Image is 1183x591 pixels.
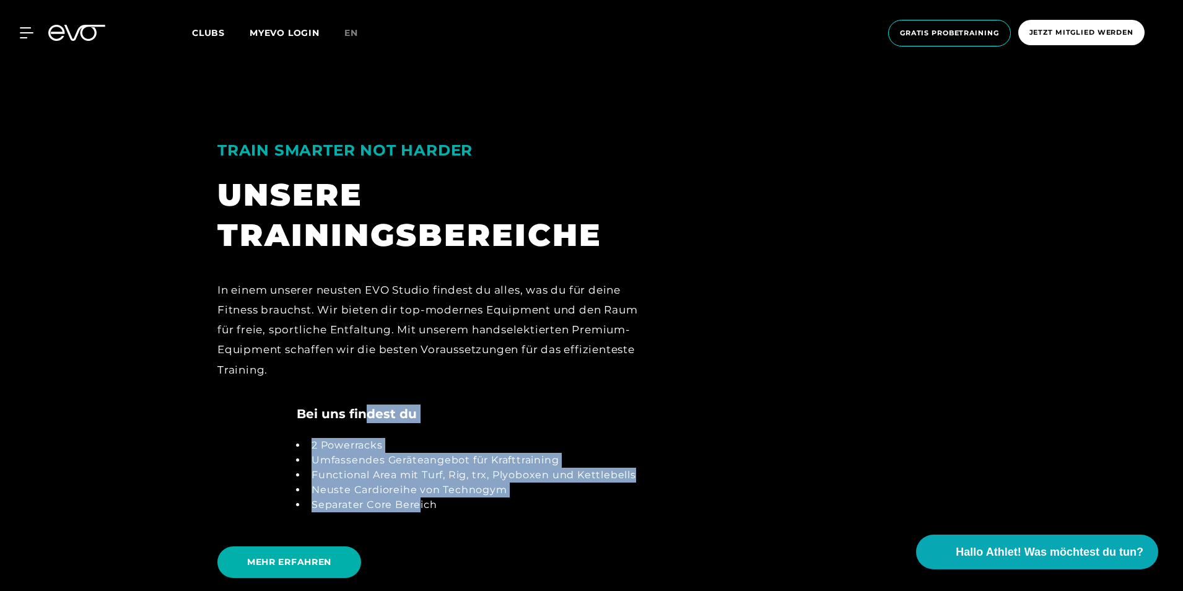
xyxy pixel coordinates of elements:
a: Clubs [192,27,250,38]
span: MEHR ERFAHREN [247,556,331,569]
a: en [344,26,373,40]
a: MEHR ERFAHREN [217,537,366,587]
div: TRAIN SMARTER NOT HARDER [217,136,644,165]
a: Jetzt Mitglied werden [1015,20,1148,46]
li: Neuste Cardioreihe von Technogym [307,483,636,497]
li: Functional Area mit Turf, Rig, trx, Plyoboxen und Kettlebells [307,468,636,483]
div: UNSERE TRAININGSBEREICHE [217,175,644,255]
li: Umfassendes Geräteangebot für Krafttraining [307,453,636,468]
li: 2 Powerracks [307,438,636,453]
div: In einem unserer neusten EVO Studio findest du alles, was du für deine Fitness brauchst. Wir biet... [217,280,644,380]
span: Gratis Probetraining [900,28,999,38]
li: Separater Core Bereich [307,497,636,512]
span: en [344,27,358,38]
button: Hallo Athlet! Was möchtest du tun? [916,535,1158,569]
h4: Bei uns findest du [297,405,417,423]
a: Gratis Probetraining [884,20,1015,46]
span: Hallo Athlet! Was möchtest du tun? [956,544,1143,561]
span: Clubs [192,27,225,38]
span: Jetzt Mitglied werden [1029,27,1133,38]
a: MYEVO LOGIN [250,27,320,38]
